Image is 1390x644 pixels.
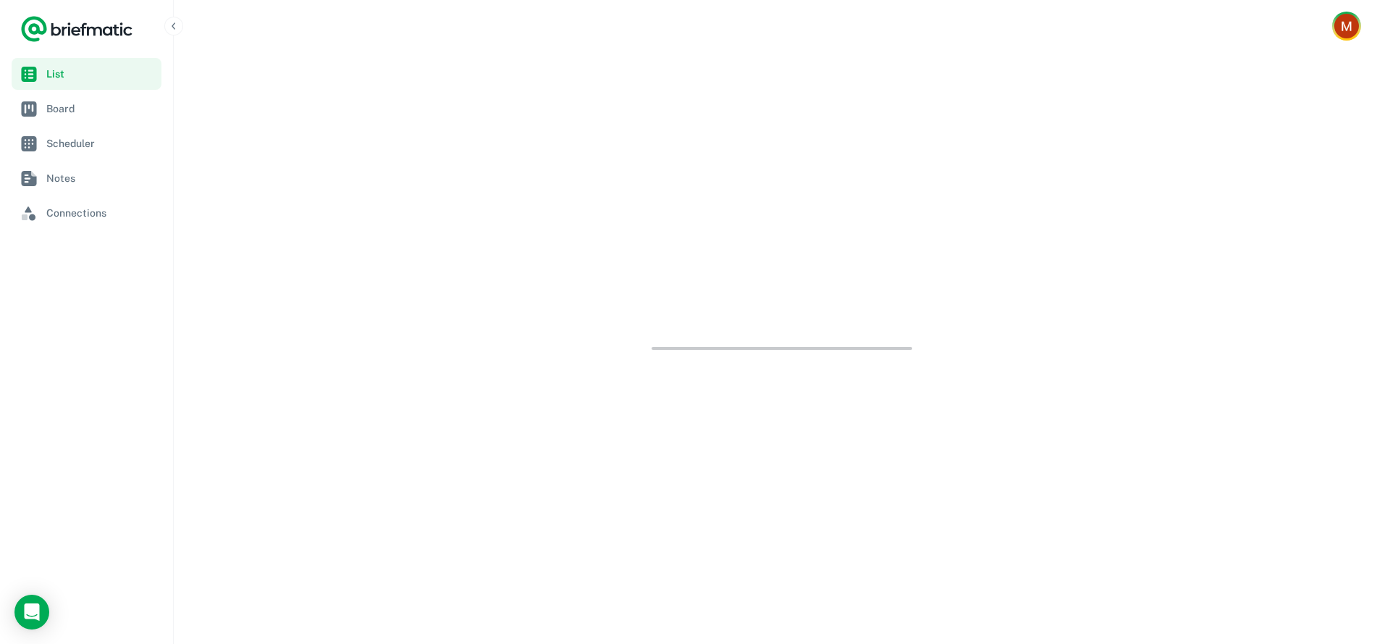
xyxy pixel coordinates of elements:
span: Board [46,101,156,117]
a: List [12,58,161,90]
button: Account button [1332,12,1361,41]
span: Connections [46,205,156,221]
img: Myranda James [1334,14,1359,38]
a: Logo [20,14,133,43]
a: Scheduler [12,127,161,159]
span: Notes [46,170,156,186]
span: List [46,66,156,82]
span: Scheduler [46,135,156,151]
a: Board [12,93,161,125]
a: Connections [12,197,161,229]
a: Notes [12,162,161,194]
div: Load Chat [14,595,49,630]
